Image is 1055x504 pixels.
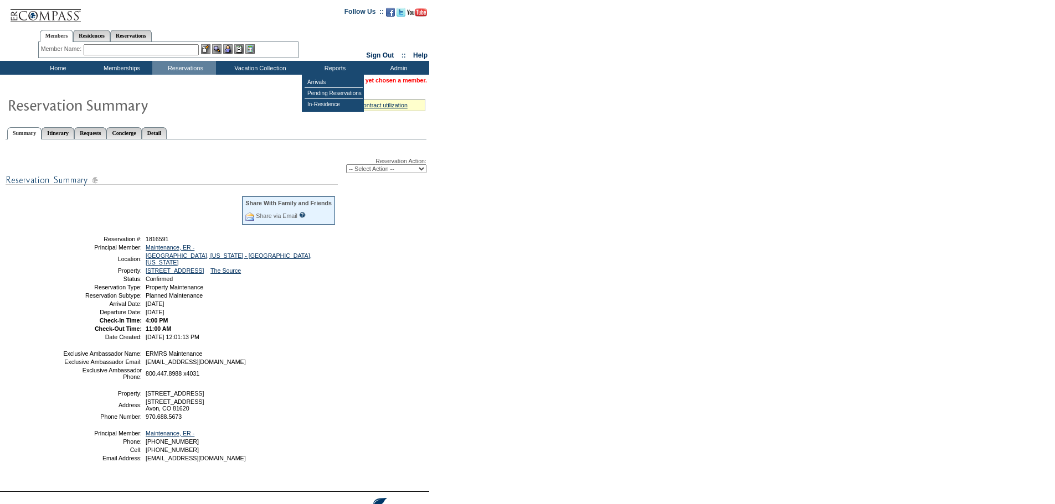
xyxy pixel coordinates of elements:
[63,438,142,445] td: Phone:
[146,438,199,445] span: [PHONE_NUMBER]
[89,61,152,75] td: Memberships
[366,51,394,59] a: Sign Out
[110,30,152,41] a: Reservations
[95,325,142,332] strong: Check-Out Time:
[63,358,142,365] td: Exclusive Ambassador Email:
[386,11,395,18] a: Become our fan on Facebook
[7,93,229,116] img: Reservaton Summary
[63,267,142,274] td: Property:
[146,252,312,266] a: [GEOGRAPHIC_DATA], [US_STATE] - [GEOGRAPHIC_DATA], [US_STATE]
[63,309,142,315] td: Departure Date:
[305,77,363,88] td: Arrivals
[146,244,194,251] a: Maintenance, ER -
[63,284,142,290] td: Reservation Type:
[7,127,42,139] a: Summary
[299,212,306,218] input: What is this?
[397,8,405,17] img: Follow us on Twitter
[146,430,194,437] a: Maintenance, ER -
[201,44,210,54] img: b_edit.gif
[216,61,302,75] td: Vacation Collection
[63,236,142,242] td: Reservation #:
[223,44,233,54] img: Impersonate
[386,8,395,17] img: Become our fan on Facebook
[42,127,74,139] a: Itinerary
[146,292,203,299] span: Planned Maintenance
[332,102,408,108] a: » view my contract utilization
[63,455,142,461] td: Email Address:
[152,61,216,75] td: Reservations
[146,325,171,332] span: 11:00 AM
[146,309,164,315] span: [DATE]
[146,300,164,307] span: [DATE]
[63,334,142,340] td: Date Created:
[397,11,405,18] a: Follow us on Twitter
[305,88,363,99] td: Pending Reservations
[302,61,366,75] td: Reports
[327,77,427,84] span: You have not yet chosen a member.
[63,252,142,266] td: Location:
[146,284,203,290] span: Property Maintenance
[146,317,168,324] span: 4:00 PM
[63,367,142,380] td: Exclusive Ambassador Phone:
[146,267,204,274] a: [STREET_ADDRESS]
[366,61,429,75] td: Admin
[413,51,428,59] a: Help
[63,413,142,420] td: Phone Number:
[234,44,244,54] img: Reservations
[245,200,332,206] div: Share With Family and Friends
[74,127,106,139] a: Requests
[63,430,142,437] td: Principal Member:
[146,276,173,282] span: Confirmed
[142,127,167,139] a: Detail
[146,350,202,357] span: ERMRS Maintenance
[402,51,406,59] span: ::
[63,300,142,307] td: Arrival Date:
[210,267,241,274] a: The Source
[6,173,338,187] img: subTtlResSummary.gif
[245,44,255,54] img: b_calculator.gif
[100,317,142,324] strong: Check-In Time:
[73,30,110,41] a: Residences
[106,127,141,139] a: Concierge
[407,11,427,18] a: Subscribe to our YouTube Channel
[25,61,89,75] td: Home
[146,236,169,242] span: 1816591
[63,292,142,299] td: Reservation Subtype:
[344,7,384,20] td: Follow Us ::
[146,358,246,365] span: [EMAIL_ADDRESS][DOMAIN_NAME]
[146,370,199,377] span: 800.447.8988 x4031
[146,334,199,340] span: [DATE] 12:01:13 PM
[146,390,204,397] span: [STREET_ADDRESS]
[41,44,84,54] div: Member Name:
[63,446,142,453] td: Cell:
[407,8,427,17] img: Subscribe to our YouTube Channel
[63,398,142,412] td: Address:
[63,350,142,357] td: Exclusive Ambassador Name:
[63,244,142,251] td: Principal Member:
[146,398,204,412] span: [STREET_ADDRESS] Avon, CO 81620
[256,212,297,219] a: Share via Email
[305,99,363,110] td: In-Residence
[63,276,142,282] td: Status:
[146,455,246,461] span: [EMAIL_ADDRESS][DOMAIN_NAME]
[40,30,74,42] a: Members
[146,413,182,420] span: 970.688.5673
[6,158,426,173] div: Reservation Action:
[63,390,142,397] td: Property:
[212,44,222,54] img: View
[146,446,199,453] span: [PHONE_NUMBER]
